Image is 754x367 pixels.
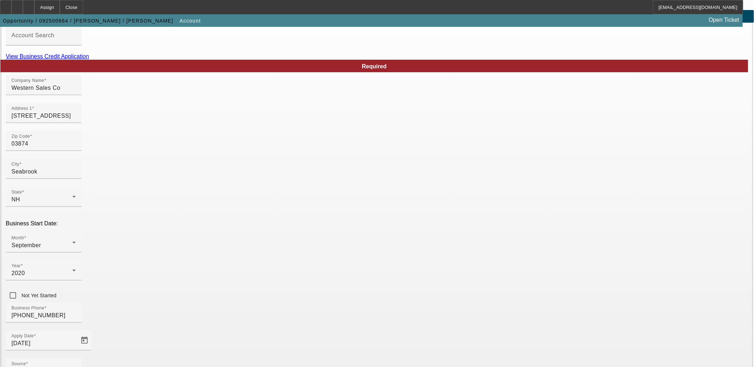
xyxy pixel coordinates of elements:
[11,190,22,195] mat-label: State
[11,264,21,268] mat-label: Year
[178,14,203,27] button: Account
[11,362,26,366] mat-label: Source
[6,53,89,59] a: View Business Credit Application
[20,292,57,299] label: Not Yet Started
[77,333,92,348] button: Open calendar
[6,220,748,227] p: Business Start Date:
[180,18,201,24] span: Account
[11,242,41,248] span: September
[11,78,44,83] mat-label: Company Name
[11,134,30,139] mat-label: Zip Code
[11,236,24,240] mat-label: Month
[11,196,20,202] span: NH
[11,306,44,310] mat-label: Business Phone
[706,14,742,26] a: Open Ticket
[11,334,34,338] mat-label: Apply Date
[11,32,54,38] mat-label: Account Search
[3,18,173,24] span: Opportunity / 092500664 / [PERSON_NAME] / [PERSON_NAME]
[11,162,19,167] mat-label: City
[11,270,25,276] span: 2020
[11,106,32,111] mat-label: Address 1
[362,63,386,69] span: Required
